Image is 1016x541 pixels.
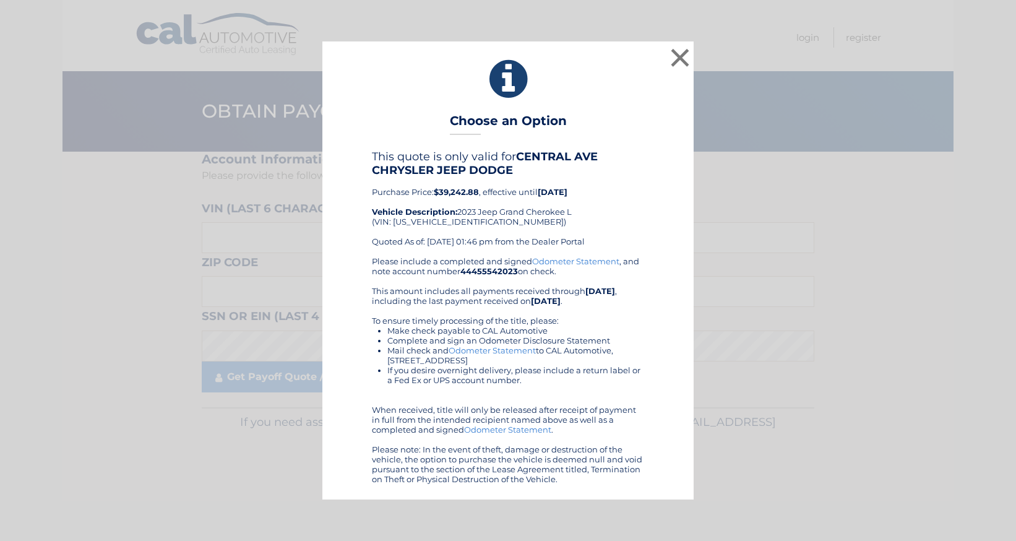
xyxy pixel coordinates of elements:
[372,150,598,177] b: CENTRAL AVE CHRYSLER JEEP DODGE
[434,187,479,197] b: $39,242.88
[532,256,619,266] a: Odometer Statement
[464,425,551,435] a: Odometer Statement
[450,113,567,135] h3: Choose an Option
[372,207,457,217] strong: Vehicle Description:
[460,266,518,276] b: 44455542023
[372,150,644,177] h4: This quote is only valid for
[372,256,644,484] div: Please include a completed and signed , and note account number on check. This amount includes al...
[449,345,536,355] a: Odometer Statement
[387,326,644,335] li: Make check payable to CAL Automotive
[585,286,615,296] b: [DATE]
[372,150,644,256] div: Purchase Price: , effective until 2023 Jeep Grand Cherokee L (VIN: [US_VEHICLE_IDENTIFICATION_NUM...
[387,365,644,385] li: If you desire overnight delivery, please include a return label or a Fed Ex or UPS account number.
[531,296,561,306] b: [DATE]
[668,45,692,70] button: ×
[387,335,644,345] li: Complete and sign an Odometer Disclosure Statement
[387,345,644,365] li: Mail check and to CAL Automotive, [STREET_ADDRESS]
[538,187,567,197] b: [DATE]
